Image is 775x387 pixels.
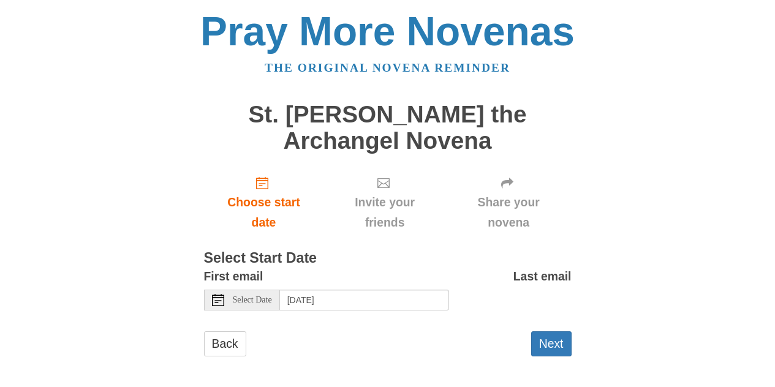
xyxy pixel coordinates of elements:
div: Click "Next" to confirm your start date first. [446,166,572,239]
button: Next [531,331,572,356]
a: The original novena reminder [265,61,510,74]
span: Share your novena [458,192,559,233]
div: Click "Next" to confirm your start date first. [323,166,445,239]
h3: Select Start Date [204,250,572,266]
label: First email [204,266,263,287]
label: Last email [513,266,572,287]
span: Select Date [233,296,272,304]
h1: St. [PERSON_NAME] the Archangel Novena [204,102,572,154]
a: Back [204,331,246,356]
a: Pray More Novenas [200,9,575,54]
span: Invite your friends [336,192,433,233]
a: Choose start date [204,166,324,239]
span: Choose start date [216,192,312,233]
